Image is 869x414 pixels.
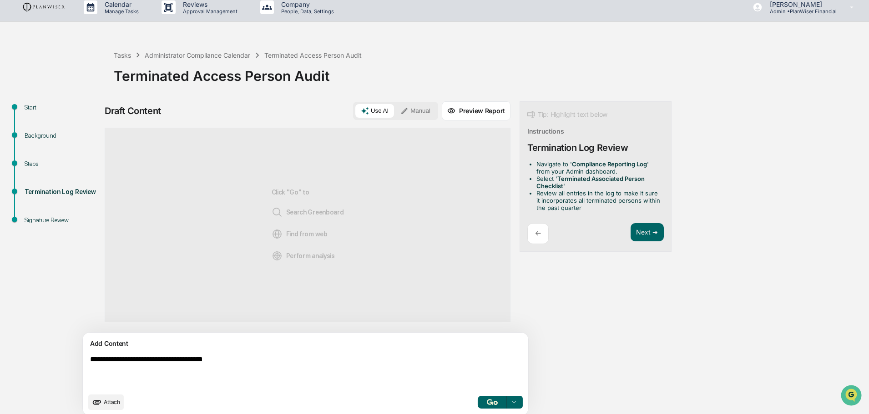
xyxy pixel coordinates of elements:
p: Admin • PlanWiser Financial [763,8,837,15]
button: Use AI [355,104,394,118]
span: Attestations [75,115,113,124]
p: People, Data, Settings [274,8,339,15]
p: ← [535,229,541,238]
li: Navigate to ' ' from your Admin dashboard. [536,160,660,175]
img: Web [272,229,283,239]
a: 🔎Data Lookup [5,128,61,145]
button: Manual [395,104,436,118]
span: Search Greenboard [272,207,344,218]
div: Click "Go" to [272,143,344,307]
p: Reviews [176,0,242,8]
span: Preclearance [18,115,59,124]
a: 🗄️Attestations [62,111,116,127]
div: Terminated Access Person Audit [114,60,864,84]
li: Select ' ' [536,175,660,190]
img: Analysis [272,250,283,261]
a: 🖐️Preclearance [5,111,62,127]
p: Approval Management [176,8,242,15]
div: Termination Log Review [527,142,628,153]
span: Data Lookup [18,132,57,141]
div: Administrator Compliance Calendar [145,51,250,59]
button: Go [478,396,507,409]
div: Start new chat [31,70,149,79]
input: Clear [24,41,150,51]
div: Instructions [527,127,564,135]
div: We're available if you need us! [31,79,115,86]
div: Steps [25,159,99,169]
a: Powered byPylon [64,154,110,161]
div: 🖐️ [9,115,16,123]
div: Termination Log Review [25,187,99,197]
span: Attach [104,399,120,405]
span: Perform analysis [272,250,335,261]
div: Draft Content [105,105,161,116]
button: upload document [88,394,124,410]
span: Pylon [91,154,110,161]
div: Terminated Access Person Audit [264,51,362,59]
strong: Compliance Reporting Log [572,160,647,168]
p: Calendar [97,0,143,8]
img: logo [22,2,66,13]
button: Start new chat [155,72,166,83]
li: Review all entries in the log to make it sure it incorporates all terminated persons within the p... [536,190,660,211]
div: 🔎 [9,133,16,140]
div: Background [25,131,99,140]
button: Next ➔ [631,223,664,242]
div: 🗄️ [66,115,73,123]
span: Find from web [272,229,328,239]
div: Tip: Highlight text below [527,109,607,120]
img: Search [272,207,283,218]
img: 1746055101610-c473b297-6a78-478c-a979-82029cc54cd1 [9,70,25,86]
p: Manage Tasks [97,8,143,15]
iframe: Open customer support [840,384,864,409]
button: Preview Report [442,101,510,120]
p: [PERSON_NAME] [763,0,837,8]
div: Tasks [114,51,131,59]
div: Add Content [88,338,523,349]
div: Signature Review [25,215,99,225]
div: Start [25,103,99,112]
strong: Terminated Associated Person Checklist [536,175,645,190]
p: Company [274,0,339,8]
p: How can we help? [9,19,166,34]
img: Go [487,399,498,405]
